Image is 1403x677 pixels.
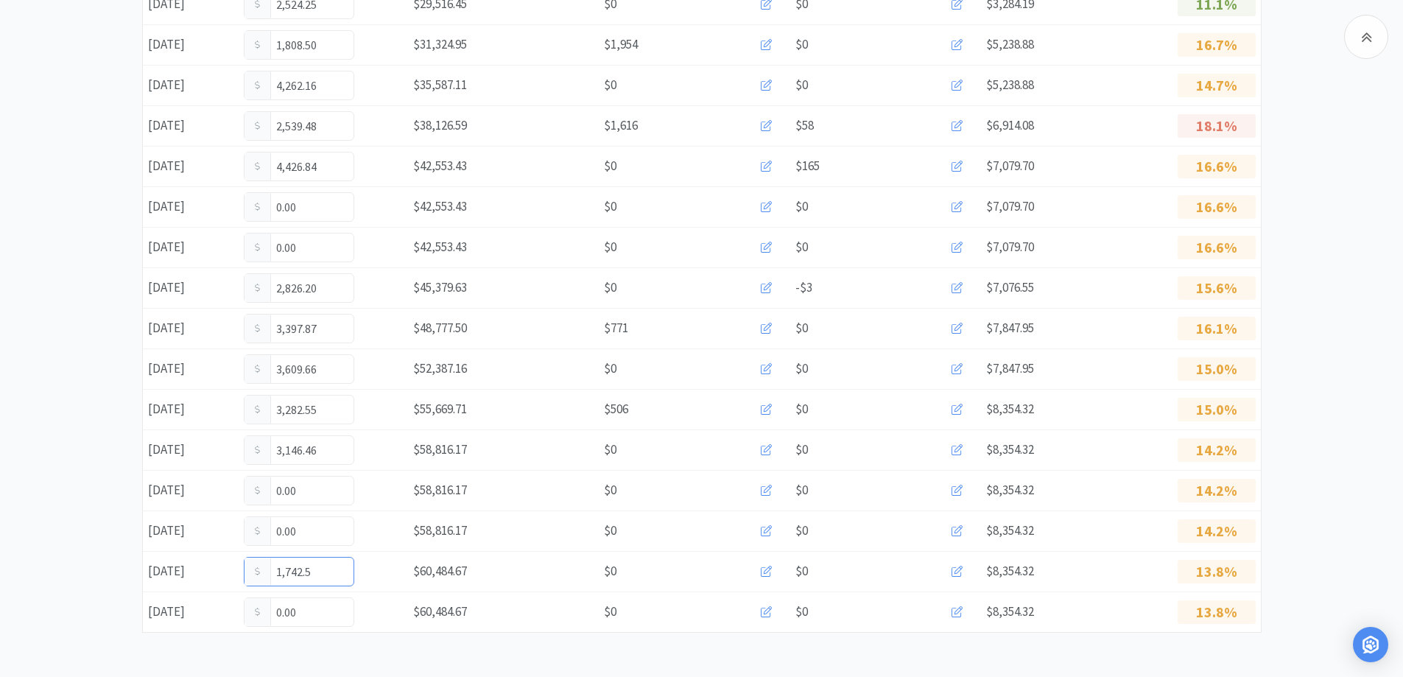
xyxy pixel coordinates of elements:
span: $0 [604,521,616,541]
span: $8,354.32 [986,603,1034,620]
div: [DATE] [143,597,239,627]
p: 16.6% [1178,155,1256,178]
span: $8,354.32 [986,522,1034,539]
div: [DATE] [143,475,239,505]
span: $7,079.70 [986,198,1034,214]
span: $6,914.08 [986,117,1034,133]
span: $1,616 [604,116,638,136]
p: 14.2% [1178,519,1256,543]
span: $42,553.43 [413,158,467,174]
span: $506 [604,399,628,419]
div: [DATE] [143,70,239,100]
span: $7,847.95 [986,360,1034,376]
p: 16.6% [1178,236,1256,259]
span: $58,816.17 [413,522,467,539]
p: 16.6% [1178,195,1256,219]
span: $0 [604,480,616,500]
span: $1,954 [604,35,638,55]
span: $0 [795,440,808,460]
span: -$3 [795,278,812,298]
p: 15.6% [1178,276,1256,300]
p: 16.7% [1178,33,1256,57]
span: $0 [795,480,808,500]
span: $42,553.43 [413,239,467,255]
span: $52,387.16 [413,360,467,376]
span: $0 [795,561,808,581]
span: $58,816.17 [413,482,467,498]
div: [DATE] [143,354,239,384]
div: [DATE] [143,313,239,343]
span: $42,553.43 [413,198,467,214]
div: [DATE] [143,151,239,181]
span: $8,354.32 [986,441,1034,457]
p: 14.2% [1178,438,1256,462]
span: $0 [795,318,808,338]
span: $60,484.67 [413,603,467,620]
span: $38,126.59 [413,117,467,133]
div: [DATE] [143,394,239,424]
span: $0 [795,399,808,419]
span: $0 [604,561,616,581]
span: $0 [795,602,808,622]
div: [DATE] [143,232,239,262]
div: Open Intercom Messenger [1353,627,1388,662]
p: 13.8% [1178,560,1256,583]
p: 16.1% [1178,317,1256,340]
div: [DATE] [143,435,239,465]
div: [DATE] [143,29,239,60]
span: $55,669.71 [413,401,467,417]
span: $0 [795,237,808,257]
span: $5,238.88 [986,77,1034,93]
span: $0 [604,278,616,298]
p: 14.2% [1178,479,1256,502]
span: $58 [795,116,814,136]
span: $0 [604,75,616,95]
span: $35,587.11 [413,77,467,93]
span: $771 [604,318,628,338]
span: $31,324.95 [413,36,467,52]
div: [DATE] [143,273,239,303]
div: [DATE] [143,556,239,586]
span: $0 [604,237,616,257]
span: $60,484.67 [413,563,467,579]
p: 13.8% [1178,600,1256,624]
div: [DATE] [143,516,239,546]
span: $0 [795,197,808,217]
div: [DATE] [143,111,239,141]
span: $0 [604,440,616,460]
span: $7,076.55 [986,279,1034,295]
p: 15.0% [1178,398,1256,421]
span: $0 [604,602,616,622]
span: $45,379.63 [413,279,467,295]
span: $7,079.70 [986,239,1034,255]
span: $48,777.50 [413,320,467,336]
span: $7,847.95 [986,320,1034,336]
span: $0 [795,35,808,55]
span: $8,354.32 [986,401,1034,417]
span: $5,238.88 [986,36,1034,52]
p: 18.1% [1178,114,1256,138]
span: $0 [604,359,616,379]
span: $8,354.32 [986,482,1034,498]
span: $0 [604,197,616,217]
p: 14.7% [1178,74,1256,97]
p: 15.0% [1178,357,1256,381]
span: $7,079.70 [986,158,1034,174]
span: $0 [604,156,616,176]
span: $0 [795,521,808,541]
span: $58,816.17 [413,441,467,457]
span: $8,354.32 [986,563,1034,579]
span: $0 [795,75,808,95]
span: $165 [795,156,820,176]
div: [DATE] [143,192,239,222]
span: $0 [795,359,808,379]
